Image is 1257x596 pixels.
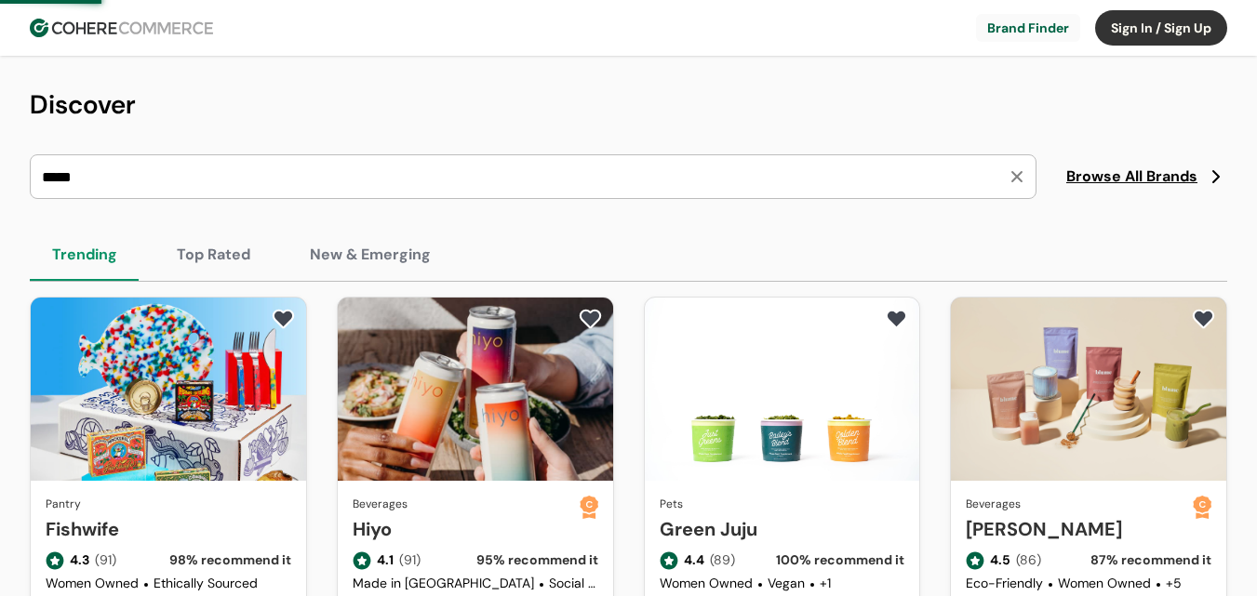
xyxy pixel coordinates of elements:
img: Cohere Logo [30,19,213,37]
span: Browse All Brands [1066,166,1197,188]
a: Browse All Brands [1066,166,1227,188]
button: add to favorite [881,305,912,333]
a: [PERSON_NAME] [966,515,1193,543]
button: add to favorite [575,305,606,333]
button: Top Rated [154,229,273,281]
span: Discover [30,87,136,122]
a: Hiyo [353,515,580,543]
button: Trending [30,229,140,281]
a: Green Juju [660,515,905,543]
button: Sign In / Sign Up [1095,10,1227,46]
a: Fishwife [46,515,291,543]
button: New & Emerging [288,229,453,281]
button: add to favorite [1188,305,1219,333]
button: add to favorite [268,305,299,333]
